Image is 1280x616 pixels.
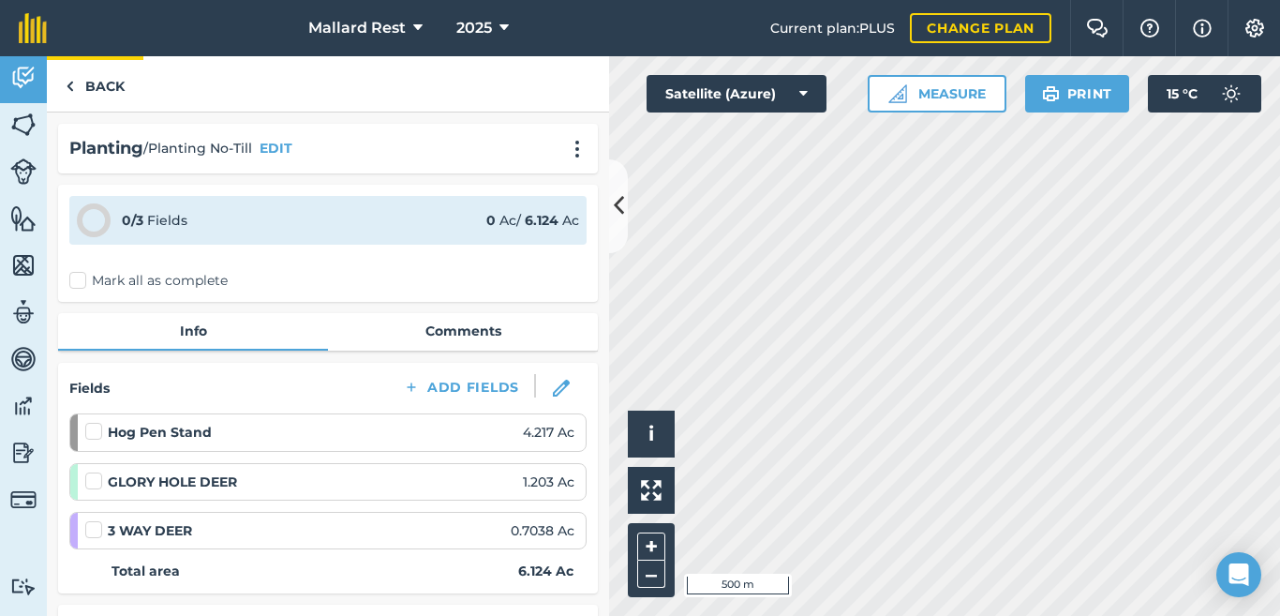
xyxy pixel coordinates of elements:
[910,13,1051,43] a: Change plan
[511,520,574,541] span: 0.7038 Ac
[1213,75,1250,113] img: svg+xml;base64,PD94bWwgdmVyc2lvbj0iMS4wIiBlbmNvZGluZz0idXRmLTgiPz4KPCEtLSBHZW5lcmF0b3I6IEFkb2JlIE...
[10,487,37,513] img: svg+xml;base64,PD94bWwgdmVyc2lvbj0iMS4wIiBlbmNvZGluZz0idXRmLTgiPz4KPCEtLSBHZW5lcmF0b3I6IEFkb2JlIE...
[10,251,37,279] img: svg+xml;base64,PHN2ZyB4bWxucz0iaHR0cDovL3d3dy53My5vcmcvMjAwMC9zdmciIHdpZHRoPSI1NiIgaGVpZ2h0PSI2MC...
[108,422,212,443] strong: Hog Pen Stand
[10,345,37,373] img: svg+xml;base64,PD94bWwgdmVyc2lvbj0iMS4wIiBlbmNvZGluZz0idXRmLTgiPz4KPCEtLSBHZW5lcmF0b3I6IEFkb2JlIE...
[647,75,826,113] button: Satellite (Azure)
[328,313,598,349] a: Comments
[553,380,570,397] img: svg+xml;base64,PHN2ZyB3aWR0aD0iMTgiIGhlaWdodD0iMTgiIHZpZXdCb3g9IjAgMCAxOCAxOCIgZmlsbD0ibm9uZSIgeG...
[456,17,492,39] span: 2025
[1167,75,1198,113] span: 15 ° C
[143,138,252,158] span: / Planting No-Till
[1042,83,1060,105] img: svg+xml;base64,PHN2ZyB4bWxucz0iaHR0cDovL3d3dy53My5vcmcvMjAwMC9zdmciIHdpZHRoPSIxOSIgaGVpZ2h0PSIyNC...
[122,210,187,231] div: Fields
[108,520,192,541] strong: 3 WAY DEER
[308,17,406,39] span: Mallard Rest
[10,204,37,233] img: svg+xml;base64,PHN2ZyB4bWxucz0iaHR0cDovL3d3dy53My5vcmcvMjAwMC9zdmciIHdpZHRoPSI1NiIgaGVpZ2h0PSI2MC...
[648,422,654,445] span: i
[69,271,228,291] label: Mark all as complete
[637,533,665,561] button: +
[10,392,37,420] img: svg+xml;base64,PD94bWwgdmVyc2lvbj0iMS4wIiBlbmNvZGluZz0idXRmLTgiPz4KPCEtLSBHZW5lcmF0b3I6IEFkb2JlIE...
[69,135,143,162] h2: Planting
[66,75,74,98] img: svg+xml;base64,PHN2ZyB4bWxucz0iaHR0cDovL3d3dy53My5vcmcvMjAwMC9zdmciIHdpZHRoPSI5IiBoZWlnaHQ9IjI0Ii...
[10,111,37,139] img: svg+xml;base64,PHN2ZyB4bWxucz0iaHR0cDovL3d3dy53My5vcmcvMjAwMC9zdmciIHdpZHRoPSI1NiIgaGVpZ2h0PSI2MC...
[260,138,292,158] button: EDIT
[10,439,37,467] img: svg+xml;base64,PD94bWwgdmVyc2lvbj0iMS4wIiBlbmNvZGluZz0idXRmLTgiPz4KPCEtLSBHZW5lcmF0b3I6IEFkb2JlIE...
[888,84,907,103] img: Ruler icon
[641,480,662,501] img: Four arrows, one pointing top left, one top right, one bottom right and the last bottom left
[108,472,237,492] strong: GLORY HOLE DEER
[1216,552,1261,597] div: Open Intercom Messenger
[10,298,37,326] img: svg+xml;base64,PD94bWwgdmVyc2lvbj0iMS4wIiBlbmNvZGluZz0idXRmLTgiPz4KPCEtLSBHZW5lcmF0b3I6IEFkb2JlIE...
[566,140,588,158] img: svg+xml;base64,PHN2ZyB4bWxucz0iaHR0cDovL3d3dy53My5vcmcvMjAwMC9zdmciIHdpZHRoPSIyMCIgaGVpZ2h0PSIyNC...
[58,313,328,349] a: Info
[1025,75,1130,113] button: Print
[122,212,143,229] strong: 0 / 3
[523,472,574,492] span: 1.203 Ac
[637,561,665,588] button: –
[770,18,895,38] span: Current plan : PLUS
[628,411,675,458] button: i
[1243,19,1266,38] img: A cog icon
[112,561,180,581] strong: Total area
[47,56,143,112] a: Back
[388,374,534,400] button: Add Fields
[1086,19,1109,38] img: Two speech bubbles overlapping with the left bubble in the forefront
[486,210,579,231] div: Ac / Ac
[1139,19,1161,38] img: A question mark icon
[1148,75,1261,113] button: 15 °C
[486,212,496,229] strong: 0
[523,422,574,443] span: 4.217 Ac
[10,158,37,185] img: svg+xml;base64,PD94bWwgdmVyc2lvbj0iMS4wIiBlbmNvZGluZz0idXRmLTgiPz4KPCEtLSBHZW5lcmF0b3I6IEFkb2JlIE...
[10,578,37,595] img: svg+xml;base64,PD94bWwgdmVyc2lvbj0iMS4wIiBlbmNvZGluZz0idXRmLTgiPz4KPCEtLSBHZW5lcmF0b3I6IEFkb2JlIE...
[69,378,110,398] h4: Fields
[19,13,47,43] img: fieldmargin Logo
[10,64,37,92] img: svg+xml;base64,PD94bWwgdmVyc2lvbj0iMS4wIiBlbmNvZGluZz0idXRmLTgiPz4KPCEtLSBHZW5lcmF0b3I6IEFkb2JlIE...
[868,75,1006,113] button: Measure
[1193,17,1212,39] img: svg+xml;base64,PHN2ZyB4bWxucz0iaHR0cDovL3d3dy53My5vcmcvMjAwMC9zdmciIHdpZHRoPSIxNyIgaGVpZ2h0PSIxNy...
[518,561,573,581] strong: 6.124 Ac
[525,212,558,229] strong: 6.124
